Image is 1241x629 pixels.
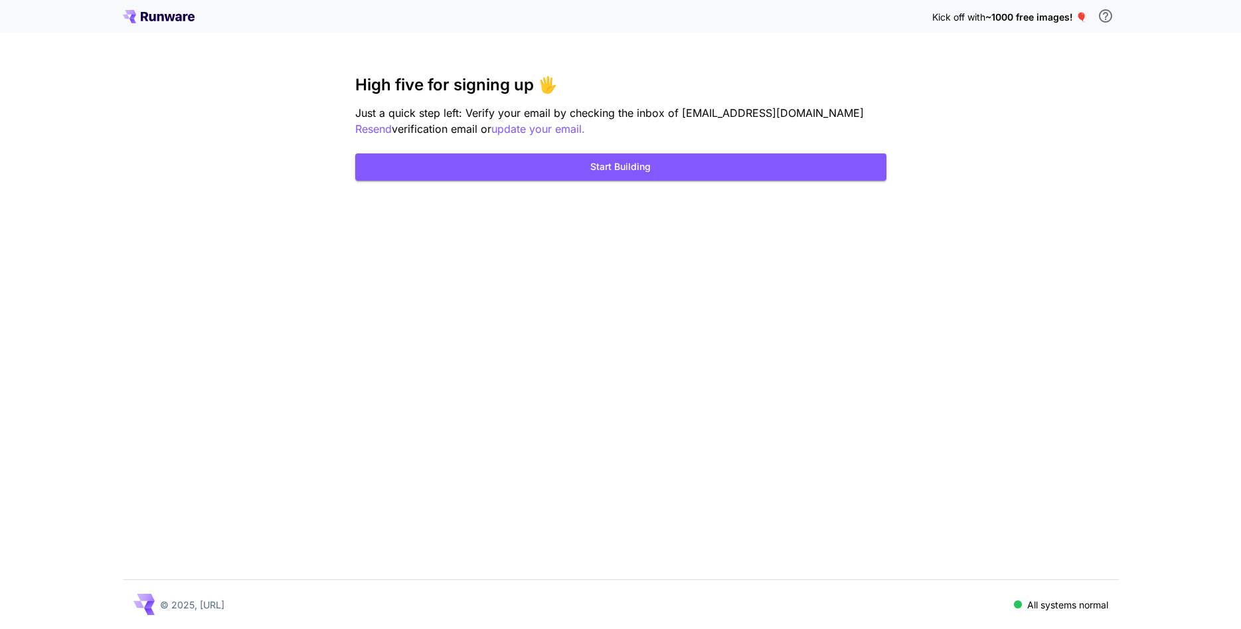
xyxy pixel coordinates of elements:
p: © 2025, [URL] [160,598,224,612]
button: In order to qualify for free credit, you need to sign up with a business email address and click ... [1092,3,1119,29]
h3: High five for signing up 🖐️ [355,76,886,94]
button: Start Building [355,153,886,181]
button: Resend [355,121,392,137]
span: Just a quick step left: Verify your email by checking the inbox of [EMAIL_ADDRESS][DOMAIN_NAME] [355,106,864,120]
p: All systems normal [1027,598,1108,612]
span: ~1000 free images! 🎈 [985,11,1087,23]
button: update your email. [491,121,585,137]
span: verification email or [392,122,491,135]
span: Kick off with [932,11,985,23]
